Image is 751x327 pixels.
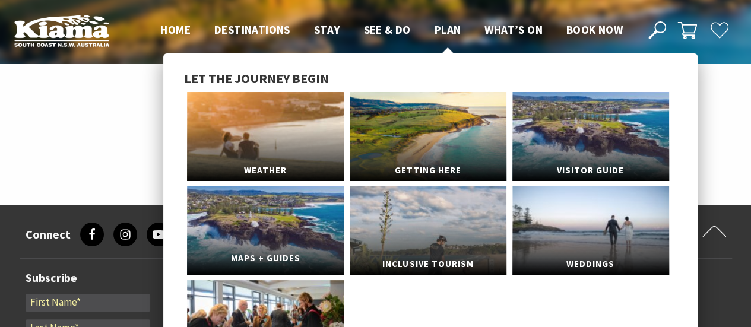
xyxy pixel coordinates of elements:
[24,159,727,175] p: Sorry, that page doesn't exist.
[160,23,191,37] span: Home
[512,253,669,275] span: Weddings
[484,23,543,37] span: What’s On
[14,14,109,47] img: Kiama Logo
[184,70,329,87] span: Let the journey begin
[26,227,71,242] h3: Connect
[350,253,506,275] span: Inclusive Tourism
[350,160,506,182] span: Getting Here
[435,23,461,37] span: Plan
[314,23,340,37] span: Stay
[187,247,344,269] span: Maps + Guides
[148,21,635,40] nav: Main Menu
[214,23,290,37] span: Destinations
[24,97,727,145] h1: 404
[26,294,150,312] input: First Name*
[512,160,669,182] span: Visitor Guide
[566,23,623,37] span: Book now
[363,23,410,37] span: See & Do
[26,271,150,285] h3: Subscribe
[187,160,344,182] span: Weather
